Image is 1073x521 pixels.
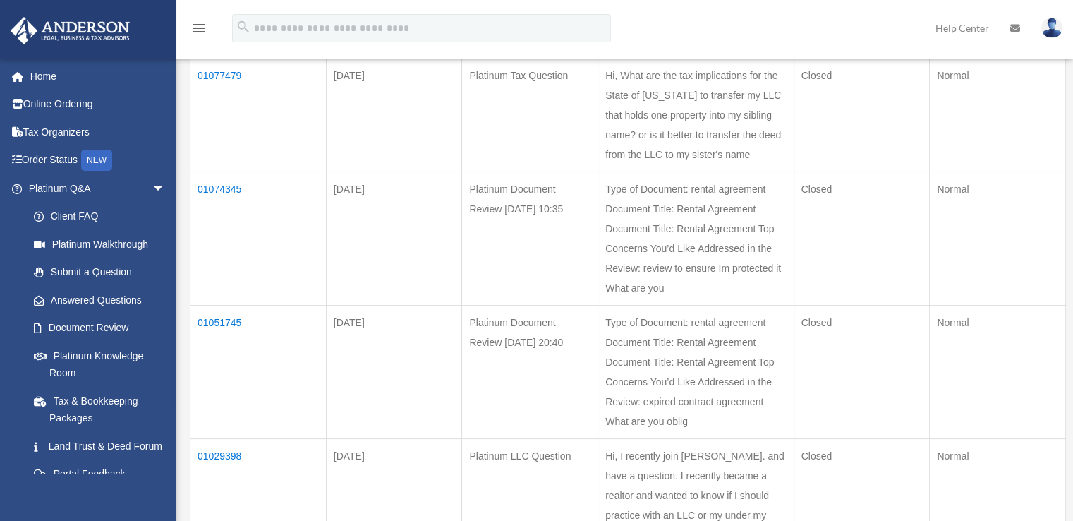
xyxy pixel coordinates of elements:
[190,58,327,172] td: 01077479
[326,58,462,172] td: [DATE]
[10,174,180,203] a: Platinum Q&Aarrow_drop_down
[794,58,930,172] td: Closed
[462,172,598,305] td: Platinum Document Review [DATE] 10:35
[20,203,180,231] a: Client FAQ
[326,305,462,438] td: [DATE]
[462,58,598,172] td: Platinum Tax Question
[6,17,134,44] img: Anderson Advisors Platinum Portal
[20,230,180,258] a: Platinum Walkthrough
[10,62,187,90] a: Home
[462,305,598,438] td: Platinum Document Review [DATE] 20:40
[236,19,251,35] i: search
[20,460,180,489] a: Portal Feedback
[598,305,794,438] td: Type of Document: rental agreement Document Title: Rental Agreement Document Title: Rental Agreem...
[152,174,180,203] span: arrow_drop_down
[598,58,794,172] td: Hi, What are the tax implications for the State of [US_STATE] to transfer my LLC that holds one p...
[190,305,327,438] td: 01051745
[794,305,930,438] td: Closed
[1041,18,1062,38] img: User Pic
[20,314,180,342] a: Document Review
[930,172,1066,305] td: Normal
[20,342,180,387] a: Platinum Knowledge Room
[10,118,187,146] a: Tax Organizers
[10,90,187,119] a: Online Ordering
[20,432,180,460] a: Land Trust & Deed Forum
[190,172,327,305] td: 01074345
[930,58,1066,172] td: Normal
[598,172,794,305] td: Type of Document: rental agreement Document Title: Rental Agreement Document Title: Rental Agreem...
[81,150,112,171] div: NEW
[10,146,187,175] a: Order StatusNEW
[20,258,180,287] a: Submit a Question
[930,305,1066,438] td: Normal
[20,286,173,314] a: Answered Questions
[20,387,180,432] a: Tax & Bookkeeping Packages
[190,25,207,37] a: menu
[326,172,462,305] td: [DATE]
[190,20,207,37] i: menu
[794,172,930,305] td: Closed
